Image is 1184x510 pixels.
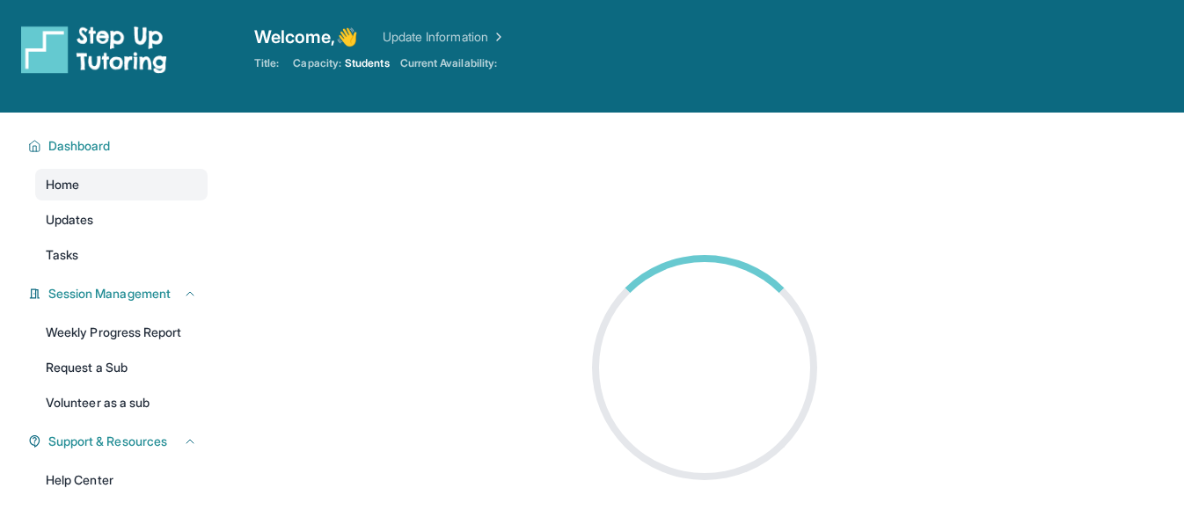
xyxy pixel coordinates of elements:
[21,25,167,74] img: logo
[293,56,341,70] span: Capacity:
[35,239,208,271] a: Tasks
[254,56,279,70] span: Title:
[48,285,171,302] span: Session Management
[254,25,358,49] span: Welcome, 👋
[35,387,208,419] a: Volunteer as a sub
[46,246,78,264] span: Tasks
[35,317,208,348] a: Weekly Progress Report
[41,433,197,450] button: Support & Resources
[35,352,208,383] a: Request a Sub
[35,169,208,200] a: Home
[48,433,167,450] span: Support & Resources
[48,137,111,155] span: Dashboard
[35,204,208,236] a: Updates
[41,137,197,155] button: Dashboard
[488,28,506,46] img: Chevron Right
[345,56,390,70] span: Students
[35,464,208,496] a: Help Center
[383,28,506,46] a: Update Information
[46,211,94,229] span: Updates
[41,285,197,302] button: Session Management
[400,56,497,70] span: Current Availability:
[46,176,79,193] span: Home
